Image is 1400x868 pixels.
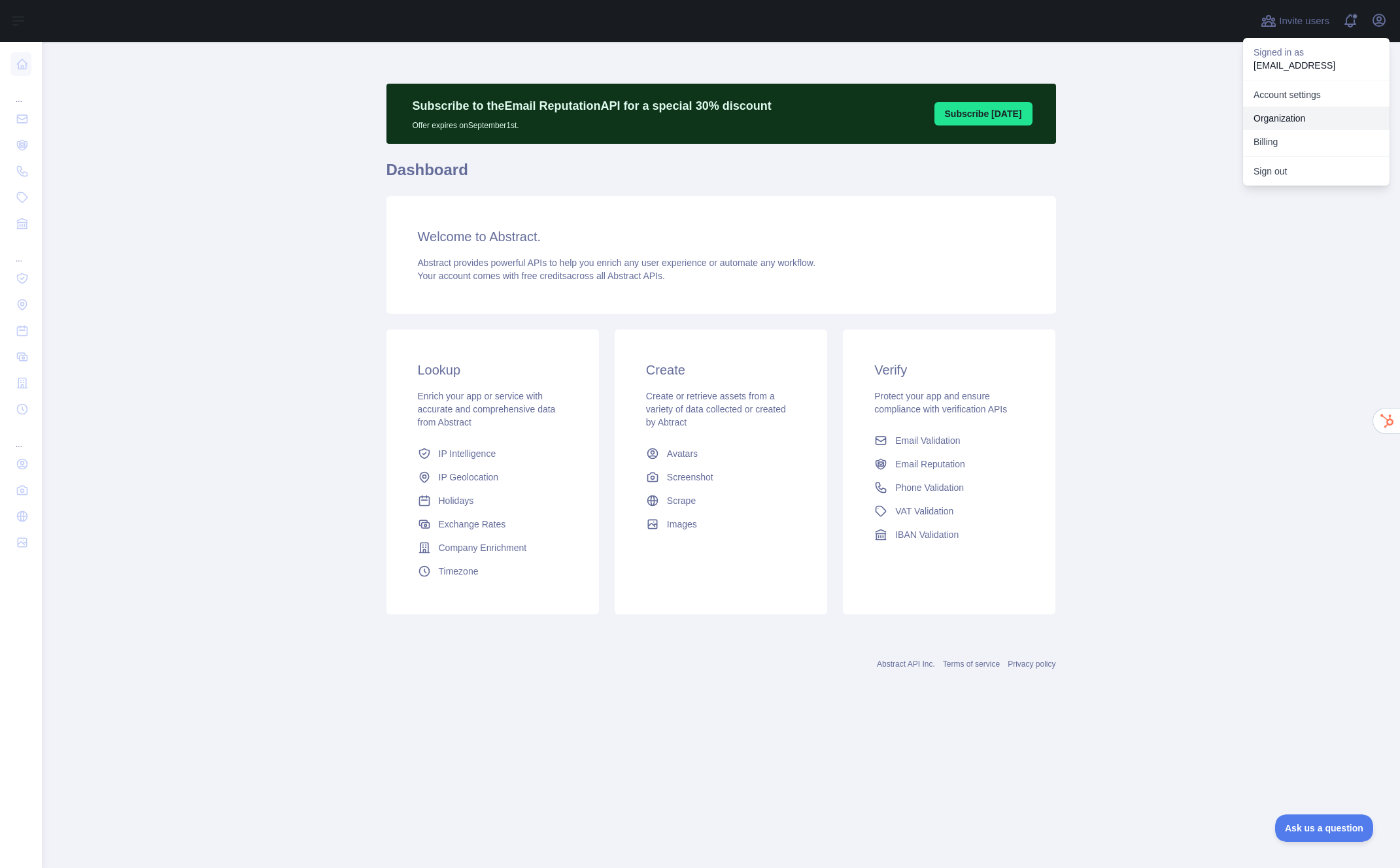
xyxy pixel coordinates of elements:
span: VAT Validation [895,505,953,518]
span: Email Validation [895,434,960,447]
a: Privacy policy [1008,659,1055,669]
span: Screenshot [667,471,713,484]
span: Images [667,518,697,531]
span: Email Reputation [895,458,965,471]
span: Phone Validation [895,481,964,494]
a: Images [641,512,801,536]
a: IBAN Validation [869,523,1029,546]
a: Company Enrichment [413,536,573,559]
a: Avatars [641,442,801,465]
button: Billing [1243,130,1390,154]
iframe: Toggle Customer Support [1275,814,1374,842]
p: Subscribe to the Email Reputation API for a special 30 % discount [413,97,772,115]
p: Offer expires on September 1st. [413,115,772,131]
a: IP Geolocation [413,465,573,489]
div: ... [10,78,31,105]
span: IP Intelligence [439,447,496,460]
span: IBAN Validation [895,528,959,541]
a: Screenshot [641,465,801,489]
span: Exchange Rates [439,518,506,531]
a: Scrape [641,489,801,512]
h3: Create [646,361,796,379]
h3: Lookup [418,361,568,379]
h3: Welcome to Abstract. [418,227,1025,246]
a: Phone Validation [869,476,1029,499]
span: Scrape [667,494,696,507]
span: free credits [522,271,567,281]
a: Email Reputation [869,452,1029,476]
span: Protect your app and ensure compliance with verification APIs [874,391,1007,414]
a: Terms of service [943,659,1000,669]
span: Holidays [439,494,474,507]
span: Invite users [1279,14,1329,29]
span: IP Geolocation [439,471,499,484]
span: Timezone [439,565,479,578]
p: [EMAIL_ADDRESS] [1254,59,1379,72]
h1: Dashboard [386,159,1056,191]
button: Invite users [1258,10,1332,31]
span: Your account comes with across all Abstract APIs. [418,271,665,281]
button: Subscribe [DATE] [934,102,1033,125]
span: Avatars [667,447,698,460]
a: Email Validation [869,429,1029,452]
div: ... [10,424,31,450]
div: ... [10,238,31,264]
a: Holidays [413,489,573,512]
a: IP Intelligence [413,442,573,465]
h3: Verify [874,361,1024,379]
a: Account settings [1243,83,1390,107]
span: Company Enrichment [439,541,527,554]
button: Sign out [1243,159,1390,183]
a: Organization [1243,107,1390,130]
a: VAT Validation [869,499,1029,523]
p: Signed in as [1254,46,1379,59]
a: Abstract API Inc. [877,659,935,669]
span: Create or retrieve assets from a variety of data collected or created by Abtract [646,391,786,427]
a: Timezone [413,559,573,583]
span: Enrich your app or service with accurate and comprehensive data from Abstract [418,391,556,427]
span: Abstract provides powerful APIs to help you enrich any user experience or automate any workflow. [418,258,816,268]
a: Exchange Rates [413,512,573,536]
